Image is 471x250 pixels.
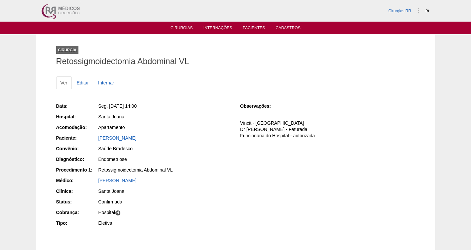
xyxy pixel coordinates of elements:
[72,76,93,89] a: Editar
[56,209,98,216] div: Cobrança:
[56,103,98,109] div: Data:
[243,26,265,32] a: Pacientes
[98,135,137,141] a: [PERSON_NAME]
[56,57,415,65] h1: Retossigmoidectomia Abdominal VL
[98,167,231,173] div: Retossigmoidectomia Abdominal VL
[98,124,231,131] div: Apartamento
[56,177,98,184] div: Médico:
[276,26,300,32] a: Cadastros
[98,156,231,163] div: Endometriose
[203,26,232,32] a: Internações
[98,188,231,194] div: Santa Joana
[240,120,415,139] p: Vincit - [GEOGRAPHIC_DATA] Dr [PERSON_NAME] - Faturada Funcionaria do Hospital - autorizada
[426,9,429,13] i: Sair
[98,178,137,183] a: [PERSON_NAME]
[98,198,231,205] div: Confirmada
[240,103,282,109] div: Observações:
[115,210,121,216] span: H
[56,135,98,141] div: Paciente:
[56,145,98,152] div: Convênio:
[98,220,231,226] div: Eletiva
[388,9,411,13] a: Cirurgias RR
[56,188,98,194] div: Clínica:
[56,46,78,54] div: Cirurgia
[171,26,193,32] a: Cirurgias
[56,113,98,120] div: Hospital:
[98,113,231,120] div: Santa Joana
[56,220,98,226] div: Tipo:
[56,124,98,131] div: Acomodação:
[98,103,137,109] span: Seg, [DATE] 14:00
[98,145,231,152] div: Saúde Bradesco
[98,209,231,216] div: Hospital
[56,167,98,173] div: Procedimento 1:
[56,76,72,89] a: Ver
[56,156,98,163] div: Diagnóstico:
[94,76,118,89] a: Internar
[56,198,98,205] div: Status:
